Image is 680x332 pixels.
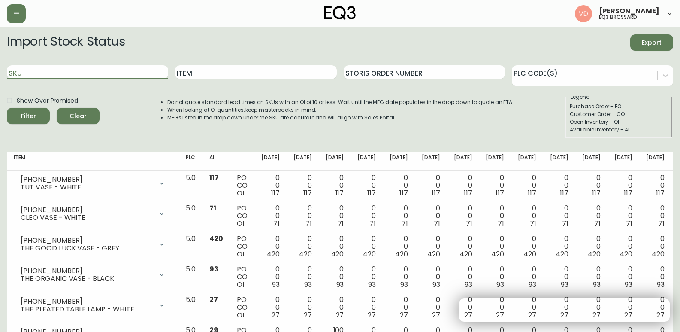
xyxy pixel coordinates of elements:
[390,174,408,197] div: 0 0
[570,126,668,134] div: Available Inventory - AI
[550,204,568,228] div: 0 0
[21,275,153,283] div: THE ORGANIC VASE - BLACK
[331,249,344,259] span: 420
[625,280,632,289] span: 93
[209,264,218,274] span: 93
[237,188,244,198] span: OI
[261,235,280,258] div: 0 0
[326,296,344,319] div: 0 0
[305,219,312,228] span: 71
[614,296,633,319] div: 0 0
[272,280,280,289] span: 93
[261,296,280,319] div: 0 0
[21,237,153,244] div: [PHONE_NUMBER]
[390,296,408,319] div: 0 0
[498,219,504,228] span: 71
[335,188,344,198] span: 117
[14,265,172,284] div: [PHONE_NUMBER]THE ORGANIC VASE - BLACK
[447,152,479,171] th: [DATE]
[556,249,568,259] span: 420
[179,171,202,201] td: 5.0
[646,235,665,258] div: 0 0
[357,265,376,289] div: 0 0
[267,249,280,259] span: 420
[454,265,472,289] div: 0 0
[271,188,280,198] span: 117
[465,280,472,289] span: 93
[658,219,665,228] span: 71
[179,231,202,262] td: 5.0
[454,174,472,197] div: 0 0
[293,174,312,197] div: 0 0
[304,280,312,289] span: 93
[237,204,248,228] div: PO CO
[486,235,504,258] div: 0 0
[7,152,179,171] th: Item
[518,296,536,319] div: 0 0
[21,206,153,214] div: [PHONE_NUMBER]
[21,111,36,122] div: Filter
[570,110,668,118] div: Customer Order - CO
[237,219,244,228] span: OI
[486,265,504,289] div: 0 0
[293,235,312,258] div: 0 0
[646,296,665,319] div: 0 0
[209,295,218,305] span: 27
[656,188,665,198] span: 117
[367,188,376,198] span: 117
[639,152,671,171] th: [DATE]
[304,310,312,320] span: 27
[7,108,50,124] button: Filter
[63,111,93,122] span: Clear
[422,265,440,289] div: 0 0
[570,93,591,101] legend: Legend
[167,114,514,122] li: MFGs listed in the drop down under the SKU are accurate and will align with Sales Portal.
[237,235,248,258] div: PO CO
[560,188,568,198] span: 117
[614,174,633,197] div: 0 0
[261,204,280,228] div: 0 0
[324,6,356,20] img: logo
[336,310,344,320] span: 27
[209,173,219,183] span: 117
[14,296,172,315] div: [PHONE_NUMBER]THE PLEATED TABLE LAMP - WHITE
[254,152,287,171] th: [DATE]
[351,152,383,171] th: [DATE]
[287,152,319,171] th: [DATE]
[657,280,665,289] span: 93
[582,296,601,319] div: 0 0
[582,265,601,289] div: 0 0
[432,310,440,320] span: 27
[237,280,244,289] span: OI
[7,34,125,51] h2: Import Stock Status
[550,265,568,289] div: 0 0
[209,203,216,213] span: 71
[479,152,511,171] th: [DATE]
[415,152,447,171] th: [DATE]
[237,249,244,259] span: OI
[432,188,440,198] span: 117
[14,204,172,223] div: [PHONE_NUMBER]CLEO VASE - WHITE
[21,298,153,305] div: [PHONE_NUMBER]
[400,310,408,320] span: 27
[646,174,665,197] div: 0 0
[17,96,78,105] span: Show Over Promised
[273,219,280,228] span: 71
[523,249,536,259] span: 420
[614,265,633,289] div: 0 0
[326,265,344,289] div: 0 0
[14,235,172,254] div: [PHONE_NUMBER]THE GOOD LUCK VASE - GREY
[326,235,344,258] div: 0 0
[646,265,665,289] div: 0 0
[496,188,504,198] span: 117
[570,103,668,110] div: Purchase Order - PO
[614,204,633,228] div: 0 0
[543,152,575,171] th: [DATE]
[209,234,223,244] span: 420
[357,204,376,228] div: 0 0
[368,310,376,320] span: 27
[454,204,472,228] div: 0 0
[179,292,202,323] td: 5.0
[588,249,601,259] span: 420
[454,296,472,319] div: 0 0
